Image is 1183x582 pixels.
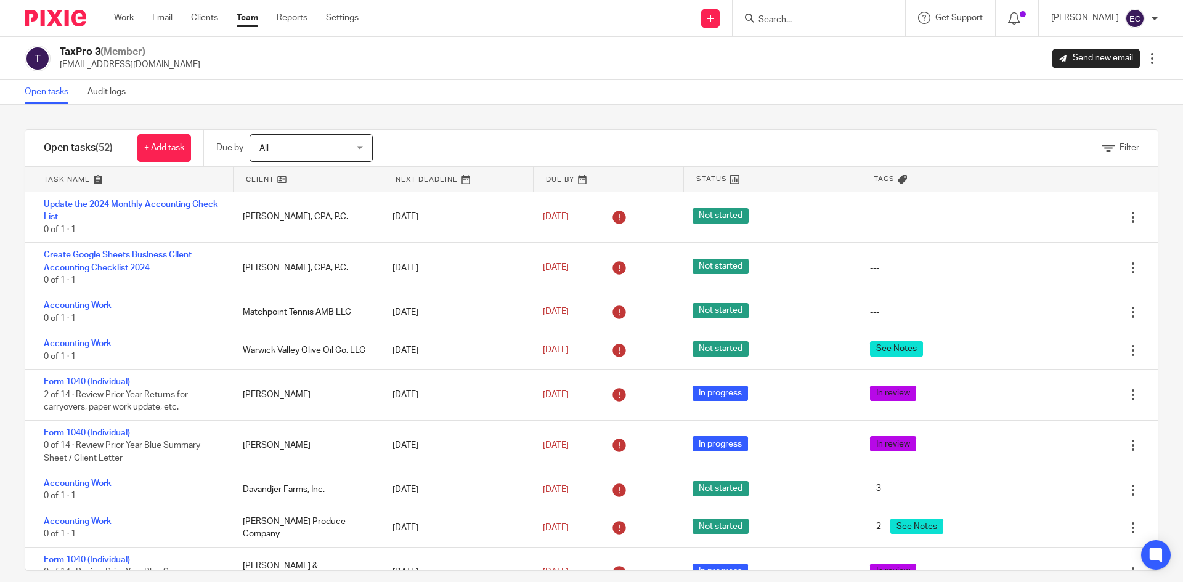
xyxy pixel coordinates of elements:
[543,264,569,272] span: [DATE]
[380,338,530,363] div: [DATE]
[870,436,916,451] span: In review
[543,441,569,450] span: [DATE]
[44,352,76,361] span: 0 of 1 · 1
[543,390,569,399] span: [DATE]
[44,142,113,155] h1: Open tasks
[44,301,112,310] a: Accounting Work
[60,59,200,71] p: [EMAIL_ADDRESS][DOMAIN_NAME]
[1052,49,1140,68] a: Send new email
[935,14,983,22] span: Get Support
[693,386,748,401] span: In progress
[60,46,200,59] h2: TaxPro 3
[25,10,86,26] img: Pixie
[1120,143,1139,152] span: Filter
[44,492,76,501] span: 0 of 1 · 1
[693,519,749,534] span: Not started
[693,341,749,357] span: Not started
[230,509,380,547] div: [PERSON_NAME] Produce Company
[870,386,916,401] span: In review
[543,568,569,576] span: [DATE]
[870,481,887,496] span: 3
[230,256,380,280] div: [PERSON_NAME], CPA, P.C.
[87,80,135,104] a: Audit logs
[44,276,76,285] span: 0 of 1 · 1
[25,80,78,104] a: Open tasks
[543,308,569,317] span: [DATE]
[1125,9,1145,28] img: svg%3E
[44,251,192,272] a: Create Google Sheets Business Client Accounting Checklist 2024
[44,517,112,526] a: Accounting Work
[277,12,307,24] a: Reports
[870,262,879,274] div: ---
[44,200,218,221] a: Update the 2024 Monthly Accounting Check List
[230,477,380,502] div: Davandjer Farms, Inc.
[44,314,76,323] span: 0 of 1 · 1
[326,12,359,24] a: Settings
[380,256,530,280] div: [DATE]
[96,143,113,153] span: (52)
[380,515,530,540] div: [DATE]
[114,12,134,24] a: Work
[543,212,569,221] span: [DATE]
[380,300,530,325] div: [DATE]
[543,485,569,494] span: [DATE]
[870,211,879,223] div: ---
[870,306,879,318] div: ---
[230,433,380,458] div: [PERSON_NAME]
[874,174,895,184] span: Tags
[44,530,76,539] span: 0 of 1 · 1
[259,144,269,153] span: All
[693,481,749,496] span: Not started
[191,12,218,24] a: Clients
[152,12,173,24] a: Email
[230,204,380,229] div: [PERSON_NAME], CPA, P.C.
[693,436,748,451] span: In progress
[693,208,749,224] span: Not started
[693,564,748,579] span: In progress
[44,390,188,412] span: 2 of 14 · Review Prior Year Returns for carryovers, paper work update, etc.
[237,12,258,24] a: Team
[44,339,112,348] a: Accounting Work
[380,433,530,458] div: [DATE]
[230,382,380,407] div: [PERSON_NAME]
[543,346,569,355] span: [DATE]
[44,556,130,564] a: Form 1040 (Individual)
[100,47,145,57] span: (Member)
[757,15,868,26] input: Search
[890,519,943,534] span: See Notes
[44,378,130,386] a: Form 1040 (Individual)
[44,225,76,234] span: 0 of 1 · 1
[696,174,727,184] span: Status
[44,441,200,463] span: 0 of 14 · Review Prior Year Blue Summary Sheet / Client Letter
[380,382,530,407] div: [DATE]
[870,519,887,534] span: 2
[230,338,380,363] div: Warwick Valley Olive Oil Co. LLC
[25,46,51,71] img: svg%3E
[44,479,112,488] a: Accounting Work
[543,523,569,532] span: [DATE]
[870,564,916,579] span: In review
[230,300,380,325] div: Matchpoint Tennis AMB LLC
[380,477,530,502] div: [DATE]
[216,142,243,154] p: Due by
[693,303,749,318] span: Not started
[44,429,130,437] a: Form 1040 (Individual)
[137,134,191,162] a: + Add task
[870,341,923,357] span: See Notes
[1051,12,1119,24] p: [PERSON_NAME]
[693,259,749,274] span: Not started
[380,204,530,229] div: [DATE]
